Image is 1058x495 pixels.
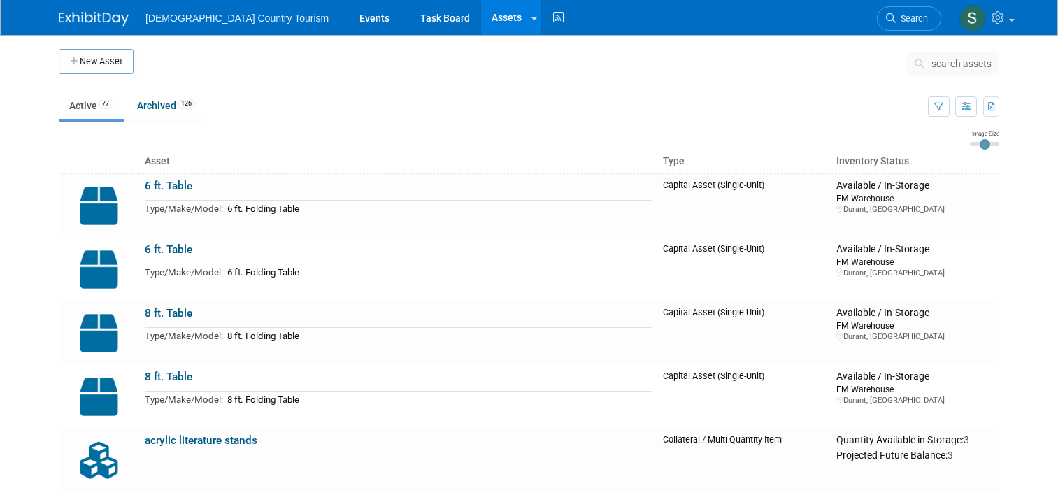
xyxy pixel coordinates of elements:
th: Type [657,150,831,173]
td: Type/Make/Model: [145,264,223,280]
img: Collateral-Icon-2.png [64,434,134,487]
a: acrylic literature stands [145,434,257,447]
span: Search [896,13,928,24]
a: 6 ft. Table [145,180,192,192]
span: 126 [177,99,196,109]
span: 3 [948,450,953,461]
th: Asset [139,150,657,173]
img: Capital-Asset-Icon-2.png [64,307,134,359]
div: Available / In-Storage [836,243,994,256]
div: Available / In-Storage [836,307,994,320]
a: 8 ft. Table [145,307,192,320]
td: Capital Asset (Single-Unit) [657,238,831,301]
span: 3 [964,434,969,445]
button: search assets [907,52,999,75]
td: 8 ft. Folding Table [223,328,652,344]
div: Image Size [970,129,999,138]
span: 77 [98,99,113,109]
a: 6 ft. Table [145,243,192,256]
td: Type/Make/Model: [145,392,223,408]
a: Search [877,6,941,31]
td: Type/Make/Model: [145,201,223,217]
button: New Asset [59,49,134,74]
div: Durant, [GEOGRAPHIC_DATA] [836,268,994,278]
div: Quantity Available in Storage: [836,434,994,447]
span: [DEMOGRAPHIC_DATA] Country Tourism [145,13,329,24]
a: Archived126 [127,92,206,119]
td: 6 ft. Folding Table [223,201,652,217]
div: Available / In-Storage [836,371,994,383]
div: FM Warehouse [836,192,994,204]
img: Capital-Asset-Icon-2.png [64,243,134,296]
img: Capital-Asset-Icon-2.png [64,371,134,423]
img: Capital-Asset-Icon-2.png [64,180,134,232]
a: Active77 [59,92,124,119]
td: 6 ft. Folding Table [223,264,652,280]
td: Capital Asset (Single-Unit) [657,173,831,238]
td: Type/Make/Model: [145,328,223,344]
div: FM Warehouse [836,256,994,268]
div: FM Warehouse [836,383,994,395]
td: 8 ft. Folding Table [223,392,652,408]
div: Durant, [GEOGRAPHIC_DATA] [836,395,994,406]
img: ExhibitDay [59,12,129,26]
div: Projected Future Balance: [836,447,994,462]
div: Durant, [GEOGRAPHIC_DATA] [836,204,994,215]
a: 8 ft. Table [145,371,192,383]
div: FM Warehouse [836,320,994,331]
div: Durant, [GEOGRAPHIC_DATA] [836,331,994,342]
div: Available / In-Storage [836,180,994,192]
span: search assets [931,58,992,69]
td: Capital Asset (Single-Unit) [657,365,831,429]
td: Collateral / Multi-Quantity Item [657,429,831,492]
td: Capital Asset (Single-Unit) [657,301,831,365]
img: Steve Vannier [959,5,986,31]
